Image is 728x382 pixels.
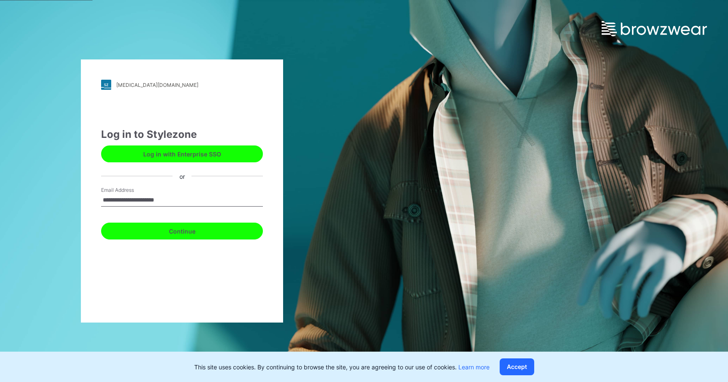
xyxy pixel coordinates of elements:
button: Accept [500,358,534,375]
a: Learn more [458,363,490,371]
div: or [173,172,192,180]
div: [MEDICAL_DATA][DOMAIN_NAME] [116,82,198,88]
img: browzwear-logo.e42bd6dac1945053ebaf764b6aa21510.svg [602,21,707,36]
p: This site uses cookies. By continuing to browse the site, you are agreeing to our use of cookies. [194,363,490,371]
img: stylezone-logo.562084cfcfab977791bfbf7441f1a819.svg [101,80,111,90]
label: Email Address [101,186,160,194]
button: Log in with Enterprise SSO [101,145,263,162]
a: [MEDICAL_DATA][DOMAIN_NAME] [101,80,263,90]
div: Log in to Stylezone [101,127,263,142]
button: Continue [101,223,263,239]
